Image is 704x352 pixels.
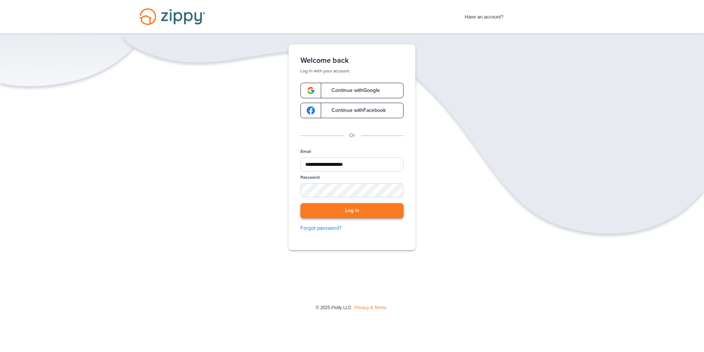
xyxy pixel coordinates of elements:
span: Have an account? [465,9,504,21]
img: google-logo [307,106,315,115]
p: Or [349,131,355,140]
a: google-logoContinue withGoogle [300,83,404,98]
a: Privacy & Terms [354,305,386,310]
label: Password [300,174,320,181]
img: google-logo [307,86,315,95]
p: Log in with your account. [300,68,404,74]
input: Password [300,183,404,197]
span: Continue with Google [324,88,380,93]
span: Continue with Facebook [324,108,386,113]
a: Forgot password? [300,224,404,232]
button: Log in [300,203,404,218]
h1: Welcome back [300,56,404,65]
a: google-logoContinue withFacebook [300,103,404,118]
input: Email [300,157,404,171]
label: Email [300,148,311,155]
span: © 2025 Floify LLC [316,305,351,310]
